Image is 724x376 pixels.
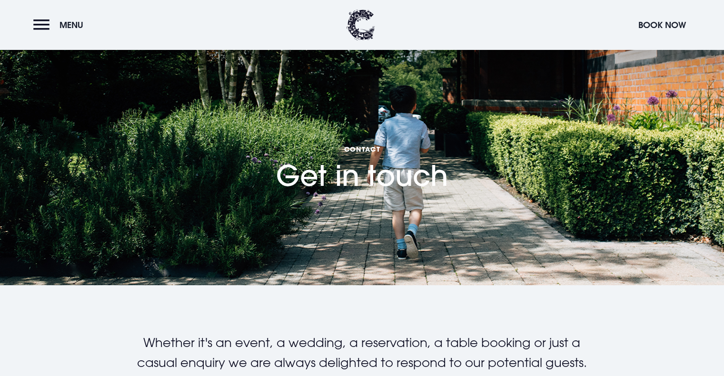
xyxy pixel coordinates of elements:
button: Menu [33,15,88,35]
button: Book Now [634,15,691,35]
span: Contact [276,145,448,154]
img: Clandeboye Lodge [347,10,375,40]
span: Menu [60,19,83,30]
h1: Get in touch [276,97,448,192]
